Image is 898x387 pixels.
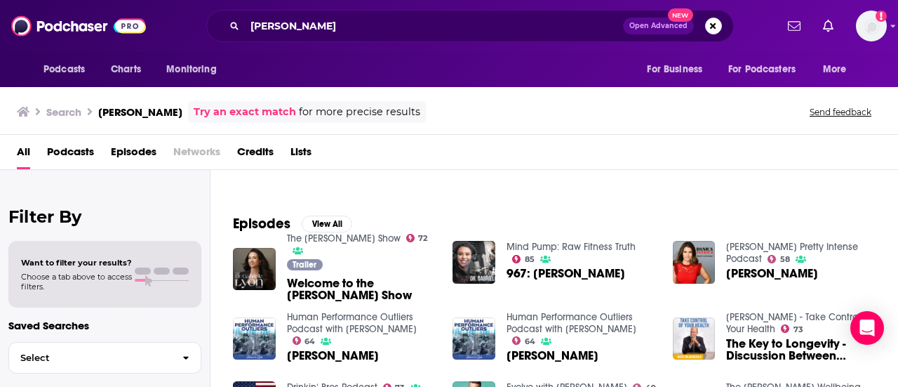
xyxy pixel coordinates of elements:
button: Show profile menu [856,11,887,41]
a: 967: Dr. Gabrielle Lyon [507,268,625,280]
span: [PERSON_NAME] [287,350,379,362]
div: Search podcasts, credits, & more... [206,10,734,42]
a: 73 [781,324,803,333]
img: User Profile [856,11,887,41]
span: 72 [418,235,427,242]
button: open menu [719,56,816,83]
span: 73 [793,327,803,333]
span: [PERSON_NAME] [507,350,598,362]
a: Podcasts [47,140,94,169]
a: Try an exact match [194,104,296,120]
a: Show notifications dropdown [782,14,806,38]
img: 967: Dr. Gabrielle Lyon [453,241,495,284]
a: Dr. Gabrielle Lyon [726,268,818,280]
span: Podcasts [43,60,85,79]
span: Monitoring [166,60,216,79]
a: Credits [237,140,274,169]
img: Dr. Gabrielle Lyon [233,317,276,360]
a: 64 [512,336,535,345]
a: All [17,140,30,169]
a: Dr. Gabrielle Lyon [287,350,379,362]
button: Send feedback [805,106,876,118]
a: 72 [406,234,428,242]
input: Search podcasts, credits, & more... [245,15,623,37]
span: The Key to Longevity - Discussion Between [PERSON_NAME] & Dr. Mercola [726,338,876,362]
a: Episodes [111,140,156,169]
a: Human Performance Outliers Podcast with Zach Bitter [287,311,417,335]
p: Saved Searches [8,319,201,332]
a: Dr. Joseph Mercola - Take Control of Your Health [726,311,871,335]
a: EpisodesView All [233,215,352,232]
button: Open AdvancedNew [623,18,694,34]
a: Lists [290,140,311,169]
span: 64 [304,339,315,345]
span: New [668,8,693,22]
button: open menu [637,56,720,83]
a: 58 [768,255,790,263]
a: Dr. Gabrielle Lyon [507,350,598,362]
h3: Search [46,105,81,119]
span: Networks [173,140,220,169]
a: The Key to Longevity - Discussion Between Dr. Gabrielle Lyon & Dr. Mercola [726,338,876,362]
a: Mind Pump: Raw Fitness Truth [507,241,636,253]
span: 967: [PERSON_NAME] [507,268,625,280]
a: Danica Patrick Pretty Intense Podcast [726,241,858,265]
a: 64 [293,336,316,345]
button: Select [8,342,201,374]
button: View All [302,216,352,232]
span: 85 [525,256,535,263]
button: open menu [34,56,103,83]
span: Charts [111,60,141,79]
a: 85 [512,255,535,263]
span: Want to filter your results? [21,258,132,268]
img: Welcome to the Dr. Gabrielle Lyon Show [233,248,276,291]
img: The Key to Longevity - Discussion Between Dr. Gabrielle Lyon & Dr. Mercola [673,317,716,360]
img: Dr. Gabrielle Lyon [453,317,495,360]
h3: [PERSON_NAME] [98,105,182,119]
a: Welcome to the Dr. Gabrielle Lyon Show [287,277,436,301]
span: 58 [780,256,790,263]
button: open menu [156,56,234,83]
span: [PERSON_NAME] [726,268,818,280]
span: 64 [525,339,535,345]
span: Welcome to the [PERSON_NAME] Show [287,277,436,301]
span: for more precise results [299,104,420,120]
span: More [823,60,847,79]
span: Logged in as psamuelson01 [856,11,887,41]
span: For Business [647,60,702,79]
img: Dr. Gabrielle Lyon [673,241,716,284]
h2: Episodes [233,215,290,232]
span: Select [9,353,171,362]
span: Open Advanced [629,22,688,29]
a: Show notifications dropdown [817,14,839,38]
button: open menu [813,56,864,83]
svg: Add a profile image [876,11,887,22]
div: Open Intercom Messenger [850,311,884,345]
a: Charts [102,56,149,83]
a: The Dr. Gabrielle Lyon Show [287,232,401,244]
span: For Podcasters [728,60,796,79]
span: Trailer [293,261,316,269]
img: Podchaser - Follow, Share and Rate Podcasts [11,13,146,39]
a: Human Performance Outliers Podcast with Zach Bitter [507,311,636,335]
h2: Filter By [8,206,201,227]
span: Choose a tab above to access filters. [21,272,132,291]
